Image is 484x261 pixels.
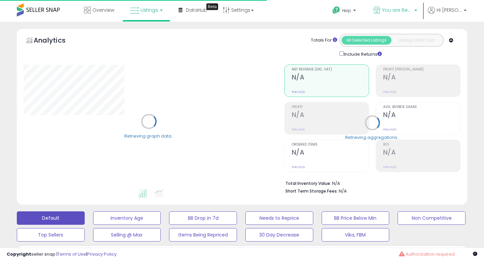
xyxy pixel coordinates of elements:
[345,134,399,140] div: Retrieving aggregations..
[398,211,466,225] button: Non Competitive
[124,133,173,139] div: Retrieving graph data..
[322,228,390,242] button: Vika, FBM
[93,211,161,225] button: Inventory Age
[334,50,390,58] div: Include Returns
[332,6,340,14] i: Get Help
[93,228,161,242] button: Selling @ Max
[382,7,412,13] span: You are Beautiful (IT)
[17,211,85,225] button: Default
[17,228,85,242] button: Top Sellers
[341,36,392,45] button: All Selected Listings
[34,36,79,47] h5: Analytics
[311,37,337,44] div: Totals For
[437,7,462,13] span: Hi [PERSON_NAME]
[322,211,390,225] button: BB Price Below Min
[92,7,114,13] span: Overview
[206,3,218,10] div: Tooltip anchor
[186,7,207,13] span: DataHub
[169,211,237,225] button: BB Drop in 7d
[87,251,117,257] a: Privacy Policy
[245,228,313,242] button: 30 Day Decrease
[391,36,441,45] button: Listings With Cost
[169,228,237,242] button: Items Being Repriced
[245,211,313,225] button: Needs to Reprice
[428,7,467,22] a: Hi [PERSON_NAME]
[57,251,86,257] a: Terms of Use
[140,7,158,13] span: Listings
[7,251,117,258] div: seller snap | |
[342,8,351,13] span: Help
[7,251,31,257] strong: Copyright
[327,1,363,22] a: Help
